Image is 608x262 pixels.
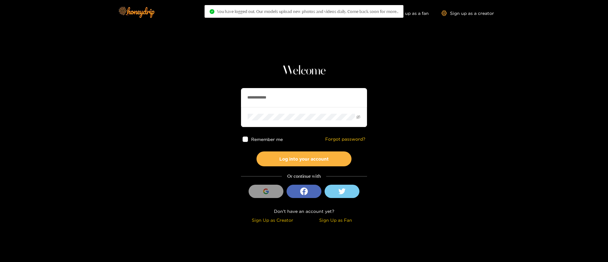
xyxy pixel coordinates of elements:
span: eye-invisible [356,115,360,119]
a: Sign up as a fan [385,10,429,16]
div: Don't have an account yet? [241,208,367,215]
a: Forgot password? [325,137,365,142]
div: Or continue with [241,173,367,180]
div: Sign Up as Fan [306,216,365,224]
span: Remember me [251,137,283,142]
h1: Welcome [241,63,367,79]
a: Sign up as a creator [441,10,494,16]
div: Sign Up as Creator [243,216,302,224]
button: Log into your account [256,151,351,166]
span: You have logged out. Our models upload new photos and videos daily. Come back soon for more.. [217,9,398,14]
span: check-circle [210,9,214,14]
